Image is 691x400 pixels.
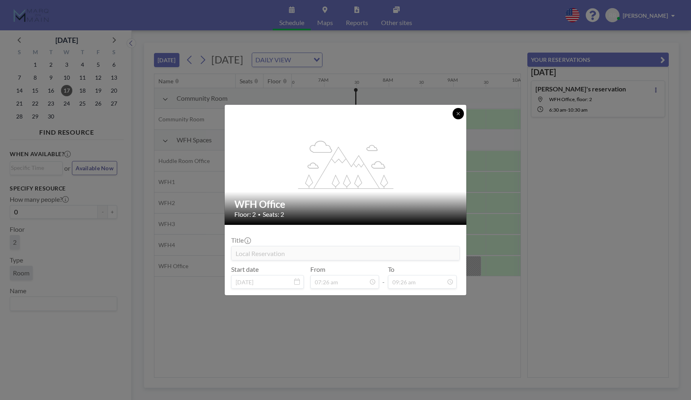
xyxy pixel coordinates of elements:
[263,210,284,218] span: Seats: 2
[388,265,394,273] label: To
[298,140,394,188] g: flex-grow: 1.2;
[232,246,459,260] input: (No title)
[231,265,259,273] label: Start date
[382,268,385,286] span: -
[231,236,250,244] label: Title
[234,198,457,210] h2: WFH Office
[234,210,256,218] span: Floor: 2
[258,212,261,218] span: •
[310,265,325,273] label: From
